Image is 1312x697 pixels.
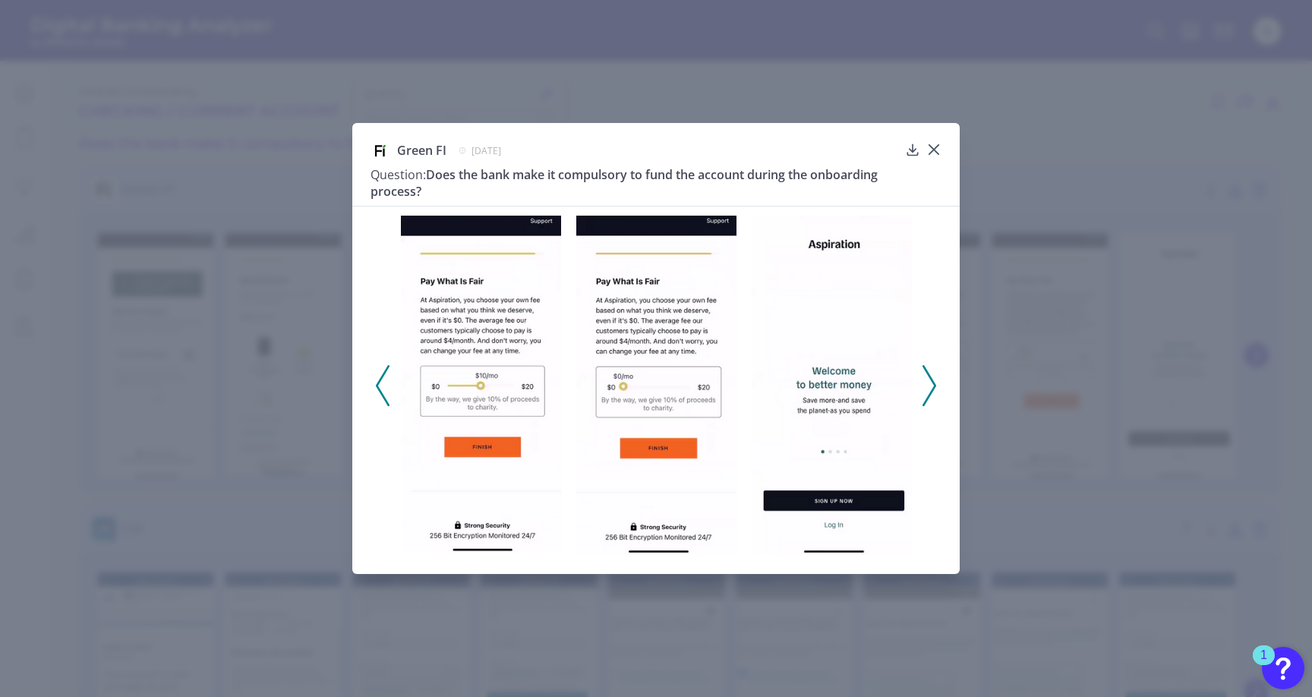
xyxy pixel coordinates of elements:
[371,166,426,183] span: Question:
[471,144,501,157] span: [DATE]
[371,166,899,200] h3: Does the bank make it compulsory to fund the account during the onboarding process?
[1260,655,1267,675] div: 1
[397,142,446,159] span: Green FI
[1262,647,1304,689] button: Open Resource Center, 1 new notification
